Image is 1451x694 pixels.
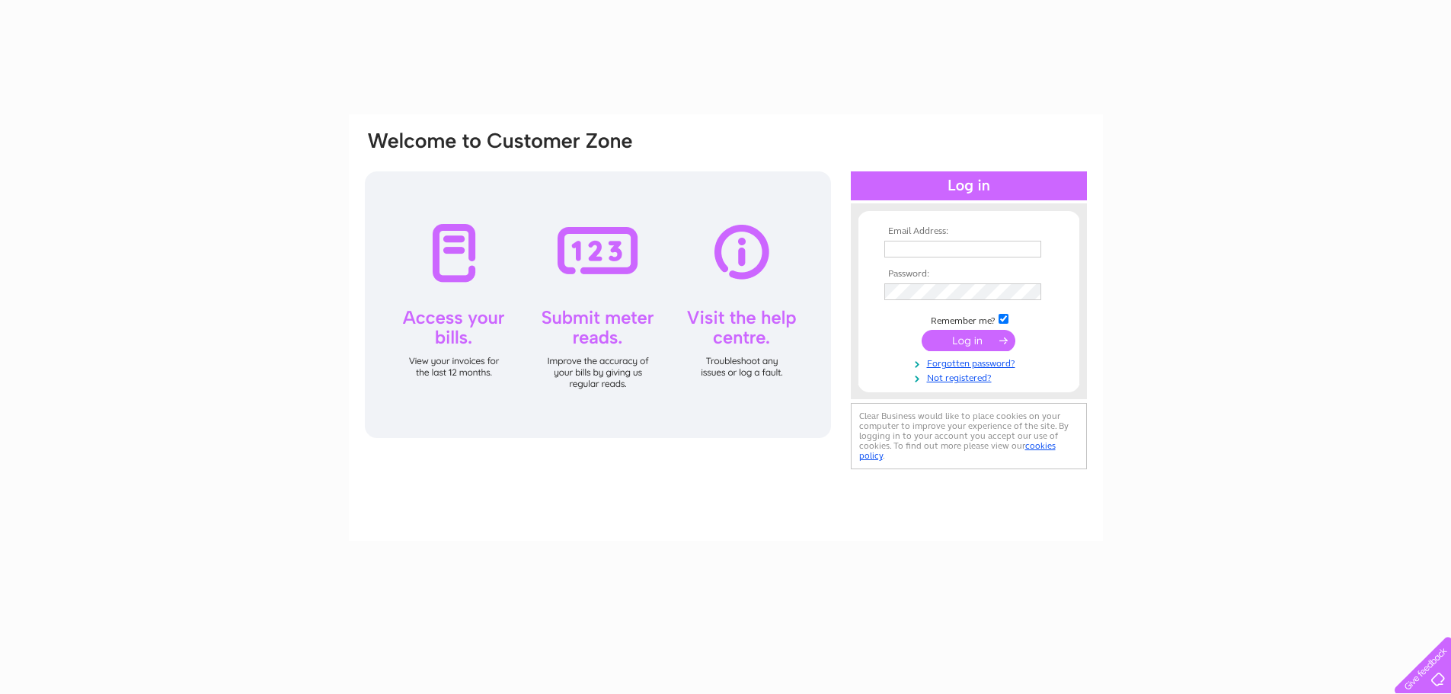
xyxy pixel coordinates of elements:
div: Clear Business would like to place cookies on your computer to improve your experience of the sit... [851,403,1087,469]
a: Not registered? [884,369,1057,384]
input: Submit [922,330,1015,351]
a: cookies policy [859,440,1056,461]
th: Password: [881,269,1057,280]
a: Forgotten password? [884,355,1057,369]
th: Email Address: [881,226,1057,237]
td: Remember me? [881,312,1057,327]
